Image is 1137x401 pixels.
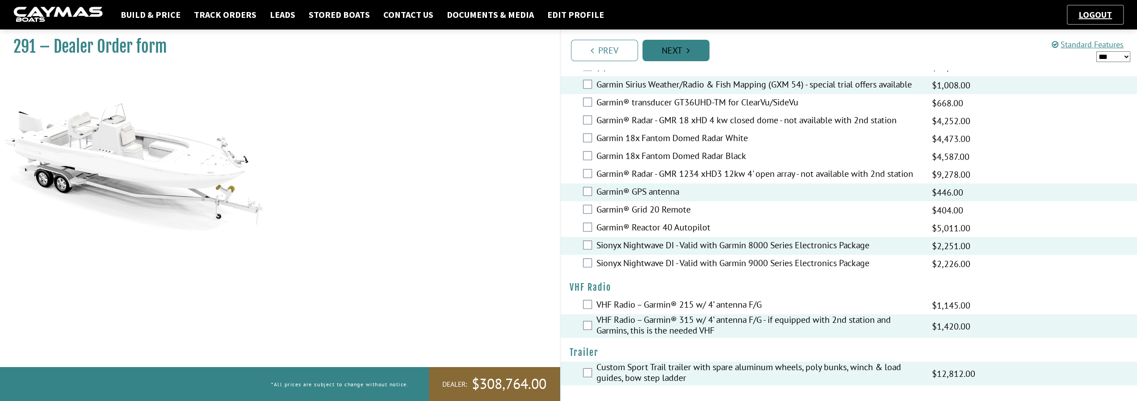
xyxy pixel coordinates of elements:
a: Leads [265,9,300,21]
span: $4,587.00 [932,150,969,163]
label: Sionyx Nightwave DI - Valid with Garmin 8000 Series Electronics Package [596,240,921,253]
label: Garmin 18x Fantom Domed Radar Black [596,150,921,163]
label: Garmin® Grid 20 Remote [596,204,921,217]
a: Prev [571,40,638,61]
img: caymas-dealer-connect-2ed40d3bc7270c1d8d7ffb4b79bf05adc795679939227970def78ec6f6c03838.gif [13,7,103,23]
a: Edit Profile [543,9,608,21]
label: Sionyx Nightwave DI - Valid with Garmin 9000 Series Electronics Package [596,258,921,271]
span: $2,251.00 [932,239,970,253]
span: $2,226.00 [932,257,970,271]
a: Next [642,40,709,61]
label: Garmin® Reactor 40 Autopilot [596,222,921,235]
a: Standard Features [1052,39,1124,50]
label: VHF Radio – Garmin® 315 w/ 4’ antenna F/G - if equipped with 2nd station and Garmins, this is the... [596,314,921,338]
span: $668.00 [932,96,963,110]
a: Documents & Media [442,9,538,21]
label: Garmin 18x Fantom Domed Radar White [596,133,921,146]
span: $404.00 [932,204,963,217]
a: Stored Boats [304,9,374,21]
span: $308,764.00 [472,375,546,393]
span: $4,252.00 [932,114,970,128]
h1: 291 – Dealer Order form [13,37,537,57]
a: Contact Us [379,9,438,21]
span: $5,011.00 [932,221,970,235]
p: *All prices are subject to change without notice. [271,377,409,392]
label: Custom Sport Trail trailer with spare aluminum wheels, poly bunks, winch & load guides, bow step ... [596,362,921,385]
span: $9,278.00 [932,168,970,181]
label: Garmin® GPS antenna [596,186,921,199]
span: $1,145.00 [932,299,970,312]
h4: VHF Radio [570,282,1129,293]
a: Logout [1074,9,1116,20]
label: Garmin® transducer GT36UHD-TM for ClearVu/SideVu [596,97,921,110]
h4: Trailer [570,347,1129,358]
label: Garmin® Radar - GMR 1234 xHD3 12kw 4' open array - not available with 2nd station [596,168,921,181]
span: $446.00 [932,186,963,199]
a: Dealer:$308,764.00 [429,367,560,401]
span: $1,008.00 [932,79,970,92]
span: $1,420.00 [932,320,970,333]
a: Build & Price [116,9,185,21]
label: Garmin® Radar - GMR 18 xHD 4 kw closed dome - not available with 2nd station [596,115,921,128]
label: VHF Radio – Garmin® 215 w/ 4’ antenna F/G [596,299,921,312]
label: Garmin Sirius Weather/Radio & Fish Mapping (GXM 54) - special trial offers available [596,79,921,92]
a: Track Orders [189,9,261,21]
span: Dealer: [442,380,467,389]
span: $4,473.00 [932,132,970,146]
span: $12,812.00 [932,367,975,380]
